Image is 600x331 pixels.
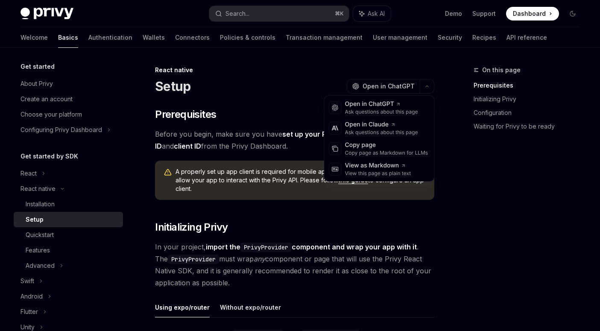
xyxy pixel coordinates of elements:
[438,27,462,48] a: Security
[88,27,132,48] a: Authentication
[164,168,172,177] svg: Warning
[143,27,165,48] a: Wallets
[20,125,102,135] div: Configuring Privy Dashboard
[345,149,428,156] div: Copy page as Markdown for LLMs
[209,6,349,21] button: Search...⌘K
[254,255,265,263] em: any
[14,212,123,227] a: Setup
[14,107,123,122] a: Choose your platform
[368,9,385,18] span: Ask AI
[474,79,586,92] a: Prerequisites
[345,120,418,129] div: Open in Claude
[14,227,123,243] a: Quickstart
[174,142,201,151] a: client ID
[155,128,434,152] span: Before you begin, make sure you have and from the Privy Dashboard.
[353,6,391,21] button: Ask AI
[345,141,428,149] div: Copy page
[373,27,427,48] a: User management
[26,245,50,255] div: Features
[335,10,344,17] span: ⌘ K
[20,27,48,48] a: Welcome
[26,199,55,209] div: Installation
[20,8,73,20] img: dark logo
[20,184,56,194] div: React native
[472,27,496,48] a: Recipes
[345,170,411,177] div: View this page as plain text
[20,109,82,120] div: Choose your platform
[155,66,434,74] div: React native
[20,307,38,317] div: Flutter
[155,297,210,317] button: Using expo/router
[20,291,43,302] div: Android
[20,62,55,72] h5: Get started
[240,243,292,252] code: PrivyProvider
[345,129,418,136] div: Ask questions about this page
[20,168,37,179] div: React
[175,27,210,48] a: Connectors
[20,276,34,286] div: Swift
[363,82,415,91] span: Open in ChatGPT
[155,108,216,121] span: Prerequisites
[26,261,55,271] div: Advanced
[14,76,123,91] a: About Privy
[20,94,73,104] div: Create an account
[474,120,586,133] a: Waiting for Privy to be ready
[345,108,418,115] div: Ask questions about this page
[445,9,462,18] a: Demo
[345,100,418,108] div: Open in ChatGPT
[155,220,228,234] span: Initializing Privy
[20,79,53,89] div: About Privy
[566,7,580,21] button: Toggle dark mode
[506,7,559,21] a: Dashboard
[474,92,586,106] a: Initializing Privy
[20,151,78,161] h5: Get started by SDK
[474,106,586,120] a: Configuration
[26,230,54,240] div: Quickstart
[513,9,546,18] span: Dashboard
[506,27,547,48] a: API reference
[155,241,434,289] span: In your project, . The must wrap component or page that will use the Privy React Native SDK, and ...
[225,9,249,19] div: Search...
[220,27,275,48] a: Policies & controls
[472,9,496,18] a: Support
[58,27,78,48] a: Basics
[14,196,123,212] a: Installation
[14,243,123,258] a: Features
[26,214,44,225] div: Setup
[176,167,426,193] span: A properly set up app client is required for mobile apps and other non-web platforms to allow you...
[206,243,417,251] strong: import the component and wrap your app with it
[14,91,123,107] a: Create an account
[345,161,411,170] div: View as Markdown
[347,79,420,94] button: Open in ChatGPT
[155,79,190,94] h1: Setup
[482,65,521,75] span: On this page
[168,255,219,264] code: PrivyProvider
[155,130,431,151] a: set up your Privy app and obtained your app ID
[286,27,363,48] a: Transaction management
[220,297,281,317] button: Without expo/router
